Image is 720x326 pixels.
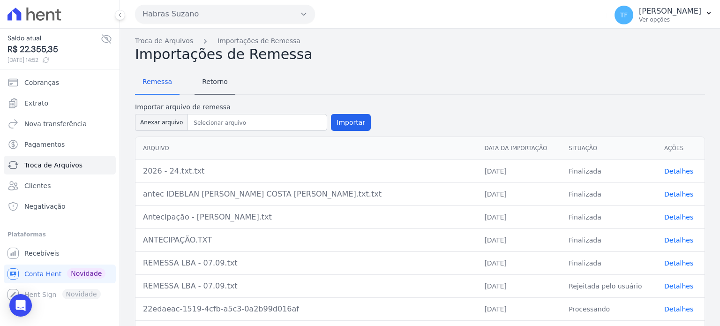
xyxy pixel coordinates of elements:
[24,99,48,108] span: Extrato
[4,244,116,263] a: Recebíveis
[639,16,701,23] p: Ver opções
[9,294,32,317] div: Open Intercom Messenger
[24,181,51,190] span: Clientes
[607,2,720,28] button: TF [PERSON_NAME] Ver opções
[477,205,561,228] td: [DATE]
[477,228,561,251] td: [DATE]
[217,36,300,46] a: Importações de Remessa
[7,73,112,304] nav: Sidebar
[561,137,657,160] th: Situação
[4,94,116,113] a: Extrato
[143,212,469,223] div: Antecipação - [PERSON_NAME].txt
[24,249,60,258] span: Recebíveis
[477,251,561,274] td: [DATE]
[24,202,66,211] span: Negativação
[190,117,325,129] input: Selecionar arquivo
[24,140,65,149] span: Pagamentos
[664,190,693,198] a: Detalhes
[561,205,657,228] td: Finalizada
[195,70,235,95] a: Retorno
[561,159,657,182] td: Finalizada
[24,269,61,279] span: Conta Hent
[561,228,657,251] td: Finalizada
[4,114,116,133] a: Nova transferência
[657,137,705,160] th: Ações
[137,72,178,91] span: Remessa
[4,197,116,216] a: Negativação
[4,73,116,92] a: Cobranças
[143,303,469,315] div: 22edaeac-1519-4cfb-a5c3-0a2b99d016af
[135,137,477,160] th: Arquivo
[639,7,701,16] p: [PERSON_NAME]
[135,36,705,46] nav: Breadcrumb
[143,166,469,177] div: 2026 - 24.txt.txt
[135,36,193,46] a: Troca de Arquivos
[135,5,315,23] button: Habras Suzano
[143,189,469,200] div: antec IDEBLAN [PERSON_NAME] COSTA [PERSON_NAME].txt.txt
[664,213,693,221] a: Detalhes
[331,114,371,131] button: Importar
[7,56,101,64] span: [DATE] 14:52
[561,182,657,205] td: Finalizada
[143,281,469,292] div: REMESSA LBA - 07.09.txt
[4,135,116,154] a: Pagamentos
[143,235,469,246] div: ANTECIPAÇÃO.TXT
[477,274,561,297] td: [DATE]
[620,12,628,18] span: TF
[477,182,561,205] td: [DATE]
[477,159,561,182] td: [DATE]
[561,251,657,274] td: Finalizada
[664,167,693,175] a: Detalhes
[4,176,116,195] a: Clientes
[4,156,116,174] a: Troca de Arquivos
[561,274,657,297] td: Rejeitada pelo usuário
[24,160,82,170] span: Troca de Arquivos
[7,33,101,43] span: Saldo atual
[664,282,693,290] a: Detalhes
[135,114,188,131] button: Anexar arquivo
[135,46,705,63] h2: Importações de Remessa
[24,119,87,129] span: Nova transferência
[135,102,371,112] label: Importar arquivo de remessa
[477,137,561,160] th: Data da Importação
[664,259,693,267] a: Detalhes
[24,78,59,87] span: Cobranças
[477,297,561,320] td: [DATE]
[664,305,693,313] a: Detalhes
[67,268,105,279] span: Novidade
[664,236,693,244] a: Detalhes
[7,229,112,240] div: Plataformas
[196,72,233,91] span: Retorno
[561,297,657,320] td: Processando
[135,70,180,95] a: Remessa
[4,265,116,283] a: Conta Hent Novidade
[143,258,469,269] div: REMESSA LBA - 07.09.txt
[7,43,101,56] span: R$ 22.355,35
